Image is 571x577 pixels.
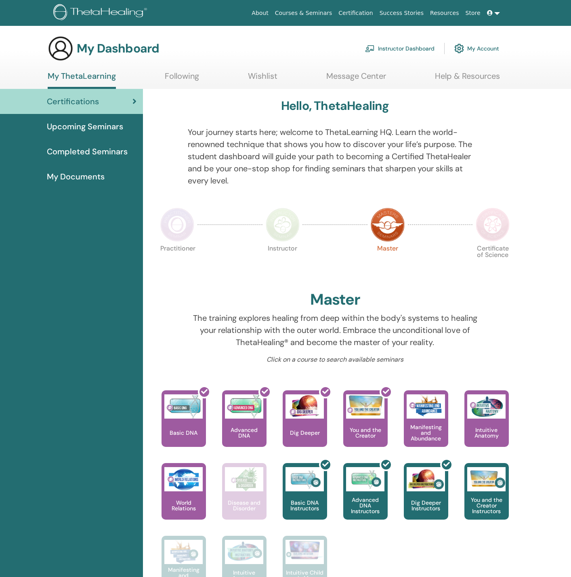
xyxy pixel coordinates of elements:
[476,208,510,242] img: Certificate of Science
[346,467,384,491] img: Advanced DNA Instructors
[404,463,448,536] a: Dig Deeper Instructors Dig Deeper Instructors
[462,6,484,21] a: Store
[343,463,388,536] a: Advanced DNA Instructors Advanced DNA Instructors
[162,390,206,463] a: Basic DNA Basic DNA
[164,467,203,491] img: World Relations
[53,4,150,22] img: logo.png
[77,41,159,56] h3: My Dashboard
[222,390,267,463] a: Advanced DNA Advanced DNA
[266,208,300,242] img: Instructor
[285,540,324,560] img: Intuitive Child In Me Instructors
[427,6,462,21] a: Resources
[222,500,267,511] p: Disease and Disorder
[285,394,324,419] img: Dig Deeper
[365,45,375,52] img: chalkboard-teacher.svg
[404,390,448,463] a: Manifesting and Abundance Manifesting and Abundance
[371,245,405,279] p: Master
[283,390,327,463] a: Dig Deeper Dig Deeper
[47,120,123,133] span: Upcoming Seminars
[283,500,327,511] p: Basic DNA Instructors
[188,126,482,187] p: Your journey starts here; welcome to ThetaLearning HQ. Learn the world-renowned technique that sh...
[365,40,435,57] a: Instructor Dashboard
[343,427,388,438] p: You and the Creator
[266,245,300,279] p: Instructor
[188,355,482,364] p: Click on a course to search available seminars
[404,500,448,511] p: Dig Deeper Instructors
[371,208,405,242] img: Master
[476,245,510,279] p: Certificate of Science
[164,540,203,564] img: Manifesting and Abundance Instructors
[343,390,388,463] a: You and the Creator You and the Creator
[376,6,427,21] a: Success Stories
[225,394,263,419] img: Advanced DNA
[310,291,360,309] h2: Master
[272,6,336,21] a: Courses & Seminars
[285,467,324,491] img: Basic DNA Instructors
[47,171,105,183] span: My Documents
[225,467,263,491] img: Disease and Disorder
[464,427,509,438] p: Intuitive Anatomy
[404,424,448,441] p: Manifesting and Abundance
[335,6,376,21] a: Certification
[160,208,194,242] img: Practitioner
[222,463,267,536] a: Disease and Disorder Disease and Disorder
[281,99,389,113] h3: Hello, ThetaHealing
[188,312,482,348] p: The training explores healing from deep within the body's systems to healing your relationship wi...
[222,427,267,438] p: Advanced DNA
[48,36,73,61] img: generic-user-icon.jpg
[287,430,323,436] p: Dig Deeper
[326,71,386,87] a: Message Center
[162,463,206,536] a: World Relations World Relations
[464,463,509,536] a: You and the Creator Instructors You and the Creator Instructors
[454,40,499,57] a: My Account
[346,394,384,417] img: You and the Creator
[467,467,506,491] img: You and the Creator Instructors
[464,390,509,463] a: Intuitive Anatomy Intuitive Anatomy
[283,463,327,536] a: Basic DNA Instructors Basic DNA Instructors
[248,6,271,21] a: About
[435,71,500,87] a: Help & Resources
[343,497,388,514] p: Advanced DNA Instructors
[48,71,116,89] a: My ThetaLearning
[165,71,199,87] a: Following
[467,394,506,419] img: Intuitive Anatomy
[47,95,99,107] span: Certifications
[225,540,263,564] img: Intuitive Anatomy Instructors
[160,245,194,279] p: Practitioner
[248,71,277,87] a: Wishlist
[454,42,464,55] img: cog.svg
[407,394,445,419] img: Manifesting and Abundance
[164,394,203,419] img: Basic DNA
[464,497,509,514] p: You and the Creator Instructors
[162,500,206,511] p: World Relations
[47,145,128,158] span: Completed Seminars
[407,467,445,491] img: Dig Deeper Instructors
